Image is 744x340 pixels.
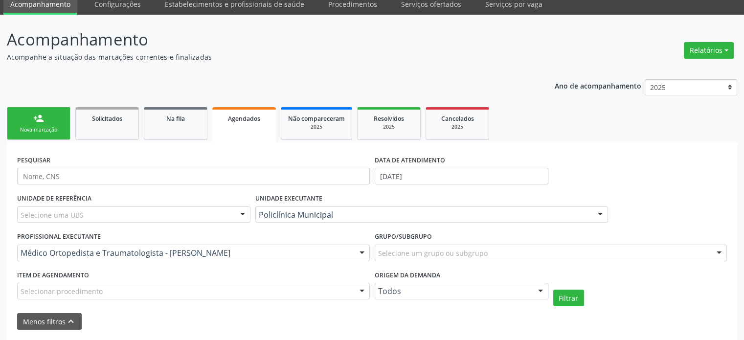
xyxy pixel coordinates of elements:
div: 2025 [364,123,413,131]
span: Todos [378,286,528,296]
span: Selecione uma UBS [21,210,84,220]
p: Ano de acompanhamento [555,79,641,91]
span: Selecionar procedimento [21,286,103,296]
span: Não compareceram [288,114,345,123]
label: UNIDADE DE REFERÊNCIA [17,191,91,206]
div: 2025 [288,123,345,131]
div: person_add [33,113,44,124]
span: Médico Ortopedista e Traumatologista - [PERSON_NAME] [21,248,350,258]
i: keyboard_arrow_up [66,316,76,327]
label: Origem da demanda [375,268,440,283]
input: Nome, CNS [17,168,370,184]
div: 2025 [433,123,482,131]
label: PROFISSIONAL EXECUTANTE [17,229,101,245]
span: Na fila [166,114,185,123]
label: UNIDADE EXECUTANTE [255,191,322,206]
label: DATA DE ATENDIMENTO [375,153,445,168]
label: Item de agendamento [17,268,89,283]
button: Menos filtroskeyboard_arrow_up [17,313,82,330]
span: Agendados [228,114,260,123]
button: Relatórios [684,42,734,59]
p: Acompanhamento [7,27,518,52]
label: PESQUISAR [17,153,50,168]
span: Resolvidos [374,114,404,123]
input: Selecione um intervalo [375,168,548,184]
span: Policlínica Municipal [259,210,588,220]
label: Grupo/Subgrupo [375,229,432,245]
button: Filtrar [553,290,584,306]
span: Solicitados [92,114,122,123]
div: Nova marcação [14,126,63,134]
span: Cancelados [441,114,474,123]
p: Acompanhe a situação das marcações correntes e finalizadas [7,52,518,62]
span: Selecione um grupo ou subgrupo [378,248,488,258]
